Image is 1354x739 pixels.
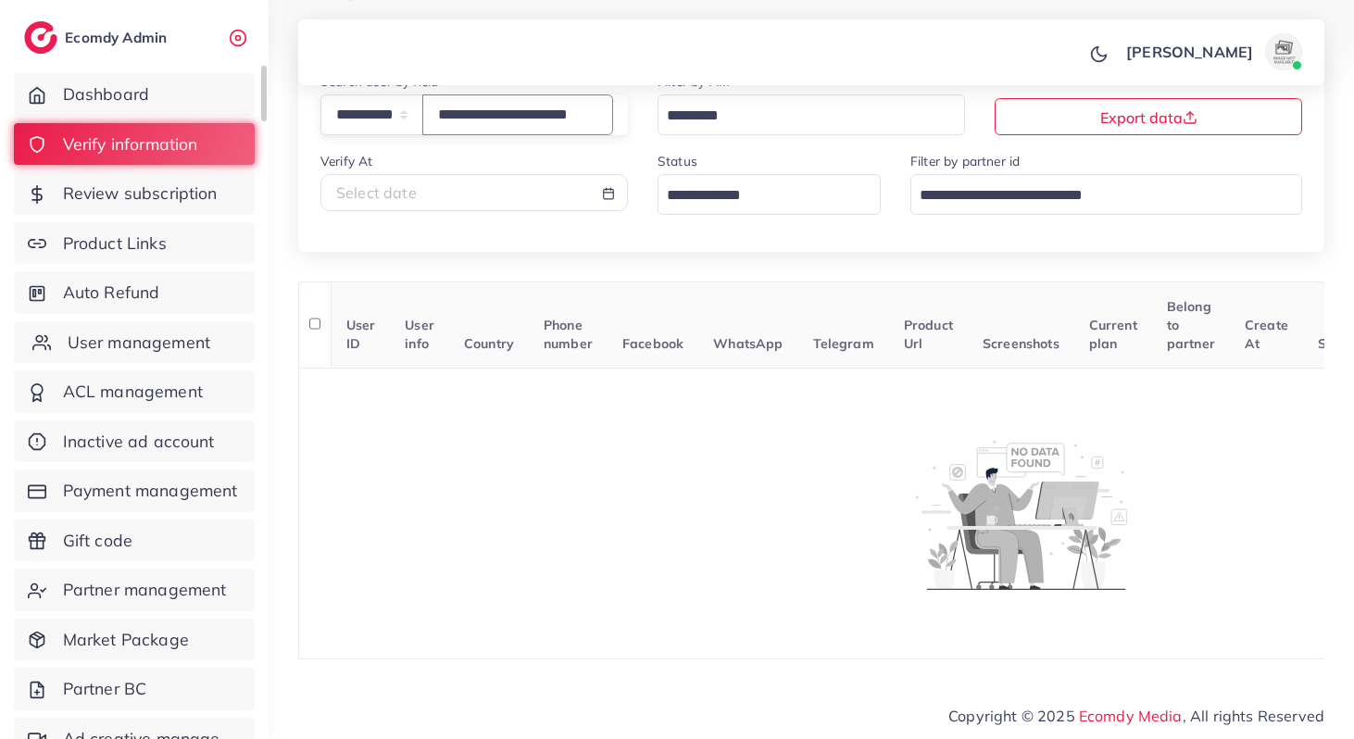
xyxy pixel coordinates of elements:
[63,182,218,206] span: Review subscription
[904,317,953,352] span: Product Url
[544,317,593,352] span: Phone number
[14,420,255,463] a: Inactive ad account
[14,619,255,661] a: Market Package
[405,317,434,352] span: User info
[813,335,874,352] span: Telegram
[63,380,203,404] span: ACL management
[14,73,255,116] a: Dashboard
[63,529,132,553] span: Gift code
[713,335,783,352] span: WhatsApp
[63,82,149,106] span: Dashboard
[14,123,255,166] a: Verify information
[1265,33,1302,70] img: avatar
[14,271,255,314] a: Auto Refund
[1100,108,1197,127] span: Export data
[14,569,255,611] a: Partner management
[24,21,57,54] img: logo
[660,102,941,131] input: Search for option
[1245,317,1288,352] span: Create At
[913,182,1278,210] input: Search for option
[658,152,697,170] label: Status
[660,182,857,210] input: Search for option
[63,232,167,256] span: Product Links
[63,479,238,503] span: Payment management
[1167,298,1215,353] span: Belong to partner
[1183,705,1324,727] span: , All rights Reserved
[63,578,227,602] span: Partner management
[320,152,372,170] label: Verify At
[63,677,147,701] span: Partner BC
[910,152,1020,170] label: Filter by partner id
[622,335,683,352] span: Facebook
[65,29,171,46] h2: Ecomdy Admin
[63,132,198,157] span: Verify information
[658,174,881,214] div: Search for option
[916,438,1127,590] img: No account
[346,317,376,352] span: User ID
[910,174,1302,214] div: Search for option
[14,668,255,710] a: Partner BC
[995,98,1302,135] button: Export data
[14,321,255,364] a: User management
[1126,41,1253,63] p: [PERSON_NAME]
[68,331,210,355] span: User management
[14,370,255,413] a: ACL management
[63,281,160,305] span: Auto Refund
[336,183,417,202] span: Select date
[63,628,189,652] span: Market Package
[63,430,215,454] span: Inactive ad account
[14,520,255,562] a: Gift code
[464,335,514,352] span: Country
[658,94,965,134] div: Search for option
[948,705,1324,727] span: Copyright © 2025
[24,21,171,54] a: logoEcomdy Admin
[983,335,1059,352] span: Screenshots
[14,172,255,215] a: Review subscription
[14,222,255,265] a: Product Links
[1089,317,1137,352] span: Current plan
[1116,33,1310,70] a: [PERSON_NAME]avatar
[1079,707,1183,725] a: Ecomdy Media
[14,470,255,512] a: Payment management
